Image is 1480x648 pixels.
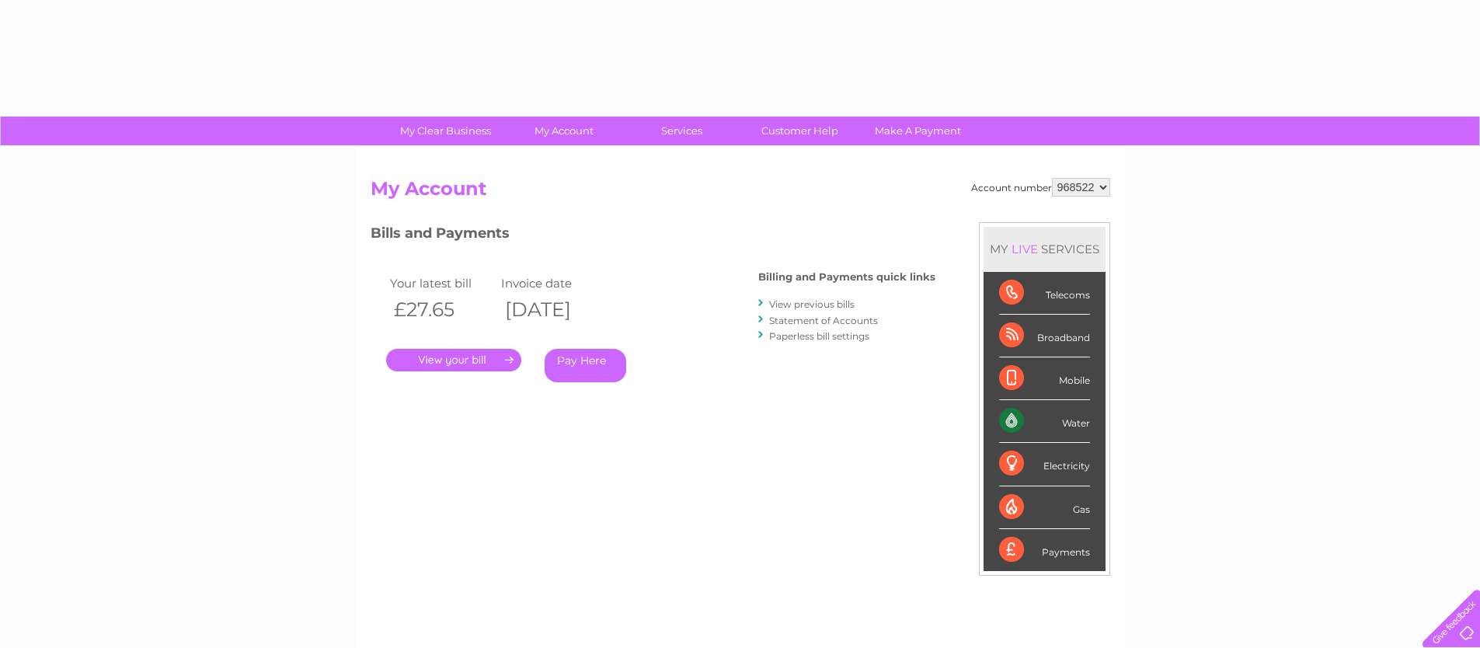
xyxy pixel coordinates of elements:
[1008,242,1041,256] div: LIVE
[999,443,1090,486] div: Electricity
[999,272,1090,315] div: Telecoms
[769,330,869,342] a: Paperless bill settings
[999,357,1090,400] div: Mobile
[999,529,1090,571] div: Payments
[618,117,746,145] a: Services
[854,117,982,145] a: Make A Payment
[999,400,1090,443] div: Water
[769,298,855,310] a: View previous bills
[386,294,498,326] th: £27.65
[497,294,609,326] th: [DATE]
[769,315,878,326] a: Statement of Accounts
[999,315,1090,357] div: Broadband
[497,273,609,294] td: Invoice date
[999,486,1090,529] div: Gas
[386,273,498,294] td: Your latest bill
[500,117,628,145] a: My Account
[971,178,1110,197] div: Account number
[758,271,935,283] h4: Billing and Payments quick links
[381,117,510,145] a: My Clear Business
[736,117,864,145] a: Customer Help
[545,349,626,382] a: Pay Here
[371,178,1110,207] h2: My Account
[386,349,521,371] a: .
[371,222,935,249] h3: Bills and Payments
[984,227,1106,271] div: MY SERVICES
